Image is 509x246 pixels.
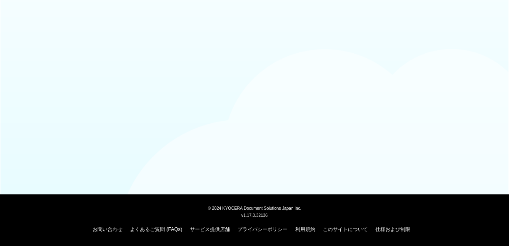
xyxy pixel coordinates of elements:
a: プライバシーポリシー [237,226,287,232]
a: お問い合わせ [92,226,122,232]
a: このサイトについて [323,226,368,232]
a: サービス提供店舗 [190,226,230,232]
span: © 2024 KYOCERA Document Solutions Japan Inc. [208,205,302,211]
span: v1.17.0.32136 [241,213,267,218]
a: 利用規約 [295,226,315,232]
a: よくあるご質問 (FAQs) [130,226,182,232]
a: 仕様および制限 [375,226,410,232]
